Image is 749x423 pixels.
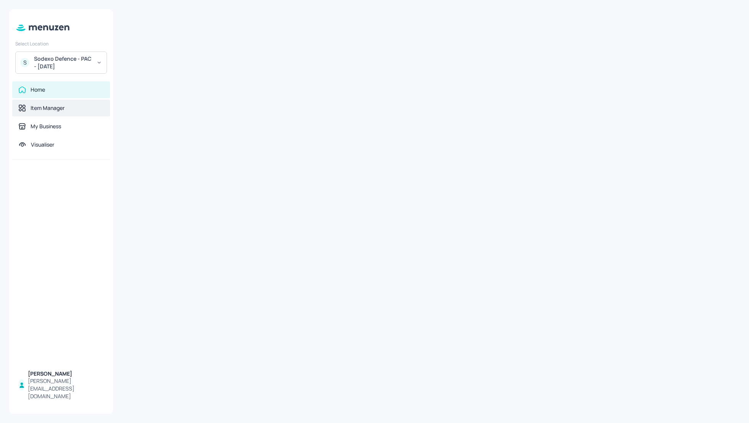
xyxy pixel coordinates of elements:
div: Item Manager [31,104,65,112]
div: [PERSON_NAME][EMAIL_ADDRESS][DOMAIN_NAME] [28,377,104,400]
div: Home [31,86,45,94]
div: Visualiser [31,141,54,149]
div: S [20,58,29,67]
div: Select Location [15,40,107,47]
div: [PERSON_NAME] [28,370,104,378]
div: Sodexo Defence - PAC - [DATE] [34,55,92,70]
div: My Business [31,123,61,130]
